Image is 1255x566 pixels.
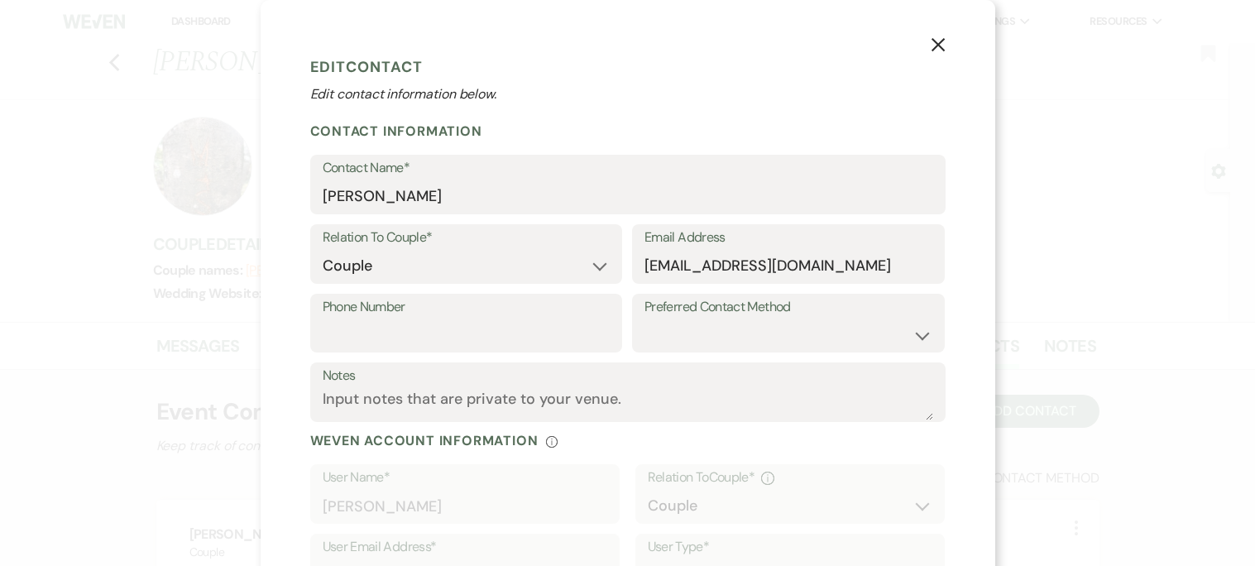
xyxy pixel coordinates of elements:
label: User Type* [648,535,933,559]
h1: Edit Contact [310,55,946,79]
label: Contact Name* [323,156,933,180]
div: Weven Account Information [310,432,946,449]
label: Notes [323,364,933,388]
p: Edit contact information below. [310,84,946,104]
div: Relation To Couple * [648,466,933,490]
label: Email Address [644,226,932,250]
label: User Name* [323,466,608,490]
input: First and Last Name [323,180,933,213]
label: User Email Address* [323,535,608,559]
label: Preferred Contact Method [644,295,932,319]
label: Phone Number [323,295,611,319]
h2: Contact Information [310,122,946,140]
label: Relation To Couple* [323,226,611,250]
